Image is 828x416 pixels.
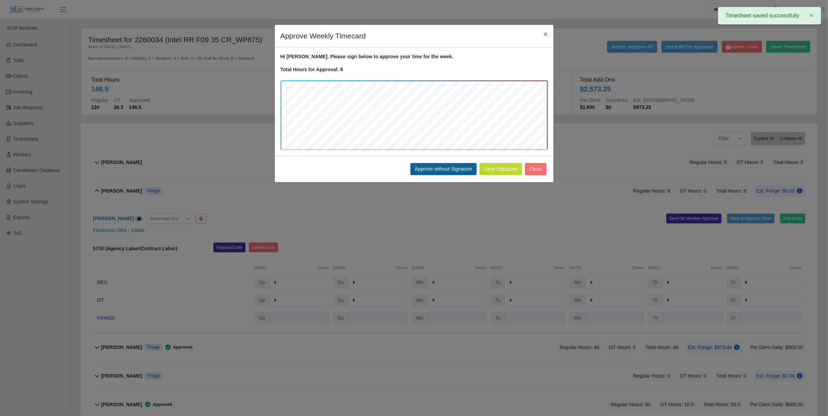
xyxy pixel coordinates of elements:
[538,25,553,43] button: Close
[718,7,821,24] div: Timesheet saved successfully
[280,30,366,42] h4: Approve Weekly Timecard
[543,30,548,38] span: ×
[479,163,522,175] button: Save Signature
[280,67,343,72] strong: Total Hours for Approval: 8
[280,54,454,59] strong: Hi [PERSON_NAME]. Please sign below to approve your time for the week.
[525,163,547,175] button: Close
[410,163,477,175] button: Approve without Signature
